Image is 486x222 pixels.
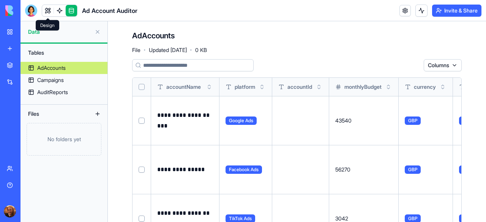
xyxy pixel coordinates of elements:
[27,123,101,156] div: No folders yet
[37,88,68,96] div: AuditReports
[195,46,207,54] span: 0 KB
[144,44,146,56] span: ·
[132,30,175,41] h4: AdAccounts
[226,165,262,174] span: Facebook Ads
[315,83,323,91] button: Toggle sort
[28,28,92,36] span: Data
[82,6,137,15] span: Ad Account Auditor
[24,108,85,120] div: Files
[335,166,350,173] span: 56270
[139,216,145,222] button: Select row
[459,165,479,174] span: Active
[385,83,392,91] button: Toggle sort
[132,46,140,54] span: File
[205,83,213,91] button: Toggle sort
[344,83,382,91] span: monthlyBudget
[432,5,481,17] button: Invite & Share
[37,64,66,72] div: AdAccounts
[287,83,312,91] span: accountId
[149,46,187,54] span: Updated [DATE]
[439,83,447,91] button: Toggle sort
[24,47,104,59] div: Tables
[21,86,107,98] a: AuditReports
[166,83,201,91] span: accountName
[139,118,145,124] button: Select row
[190,44,192,56] span: ·
[226,117,257,125] span: Google Ads
[139,84,145,90] button: Select all
[235,83,255,91] span: platform
[4,205,16,217] img: ACg8ocKW1DqRt3DzdFhaMOehSF_DUco4x3vN4-i2MIuDdUBhkNTw4YU=s96-c
[405,117,421,125] span: GBP
[139,167,145,173] button: Select row
[405,165,421,174] span: GBP
[459,117,479,125] span: Active
[21,62,107,74] a: AdAccounts
[424,59,462,71] button: Columns
[37,76,64,84] div: Campaigns
[21,123,107,156] a: No folders yet
[335,215,348,222] span: 3042
[414,83,436,91] span: currency
[36,20,59,31] div: Design
[5,5,52,16] img: logo
[335,117,352,124] span: 43540
[258,83,266,91] button: Toggle sort
[21,74,107,86] a: Campaigns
